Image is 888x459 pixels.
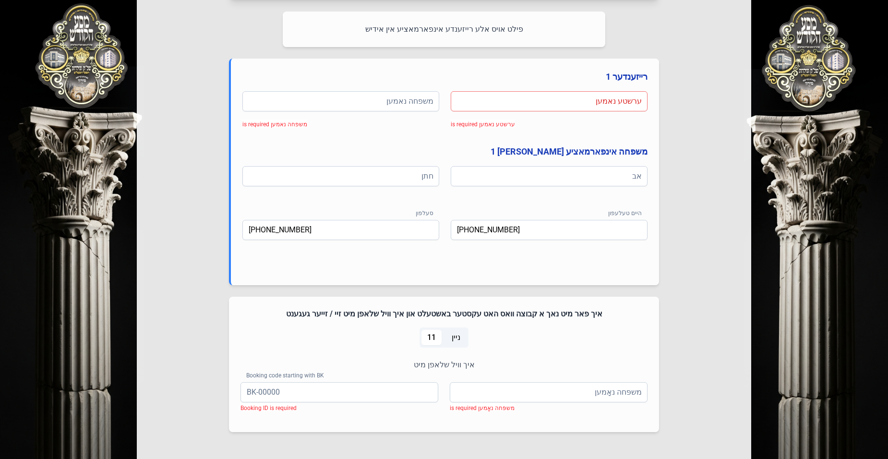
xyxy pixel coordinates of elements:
[451,121,515,128] span: ערשטע נאמען is required
[240,405,297,411] span: Booking ID is required
[427,332,436,343] span: 11
[294,23,594,36] p: פילט אויס אלע רייזענדע אינפארמאציע אין אידיש
[242,121,307,128] span: משפחה נאמען is required
[242,145,648,158] h4: משפחה אינפארמאציע [PERSON_NAME] 1
[450,405,515,411] span: משפּחה נאָמען is required
[240,359,648,371] p: איך וויל שלאפן מיט
[444,327,468,348] p-togglebutton: ניין
[420,327,444,348] p-togglebutton: 11
[452,332,460,343] span: ניין
[240,382,438,402] input: BK-00000
[242,70,648,84] h4: רייזענדער 1
[240,308,648,320] h4: איך פאר מיט נאך א קבוצה וואס האט עקסטער באשטעלט און איך וויל שלאפן מיט זיי / זייער געגענט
